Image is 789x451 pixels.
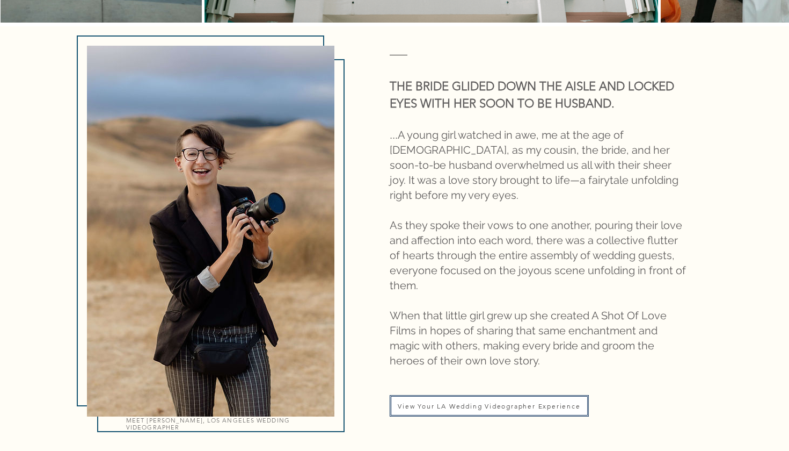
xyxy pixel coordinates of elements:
[398,402,580,410] span: View Your LA Wedding Videographer Experience
[390,79,674,111] span: THE BRIDE GLIDED DOWN THE AISLE AND LOCKED EYES WITH HER SOON TO BE HUSBAND.
[390,309,667,367] span: When that little girl grew up she created A Shot Of Love Films in hopes of sharing that same ench...
[126,417,290,431] span: MEET [PERSON_NAME], LOS ANGELES WEDDING VIDEOGRAPHER
[390,395,589,417] a: View Your LA Wedding Videographer Experience
[390,219,686,292] span: As they spoke their vows to one another, pouring their love and affection into each word, there w...
[390,128,398,141] span: ...
[87,46,334,417] img: Wedding-VIdeographer-in-LA-A-Shot-Of-Love-Films.jpg
[390,128,678,202] span: A young girl watched in awe, me at the age of [DEMOGRAPHIC_DATA], as my cousin, the bride, and he...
